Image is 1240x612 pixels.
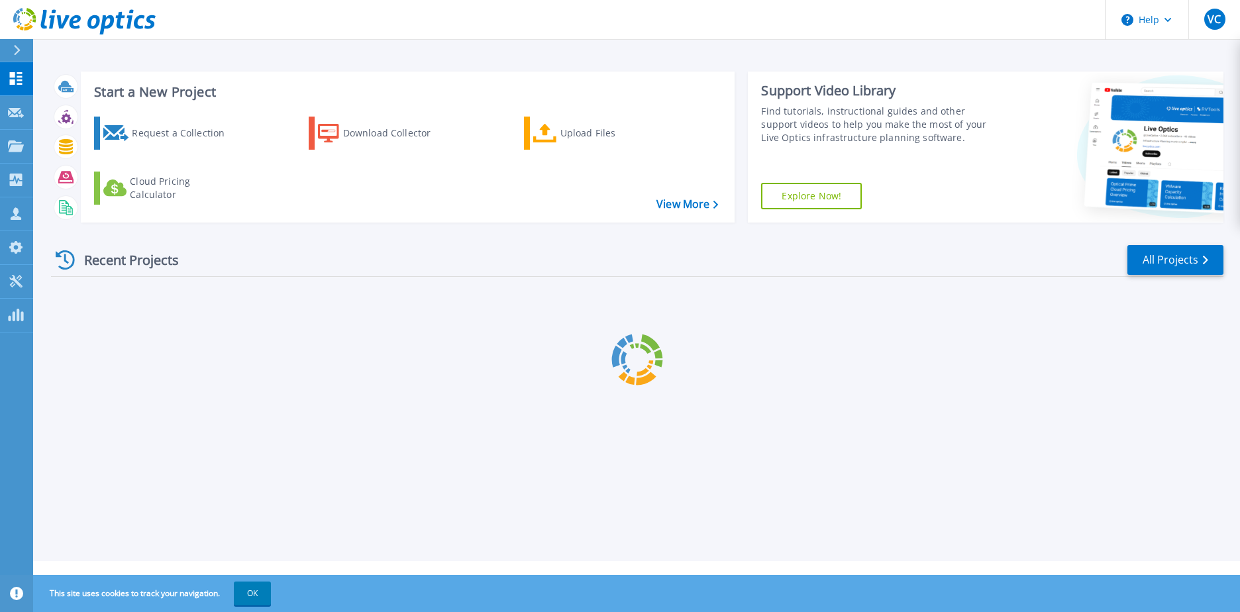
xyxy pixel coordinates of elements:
[343,120,449,146] div: Download Collector
[1127,245,1223,275] a: All Projects
[94,85,718,99] h3: Start a New Project
[309,117,456,150] a: Download Collector
[761,105,1003,144] div: Find tutorials, instructional guides and other support videos to help you make the most of your L...
[761,82,1003,99] div: Support Video Library
[524,117,672,150] a: Upload Files
[132,120,238,146] div: Request a Collection
[560,120,666,146] div: Upload Files
[94,172,242,205] a: Cloud Pricing Calculator
[130,175,236,201] div: Cloud Pricing Calculator
[51,244,197,276] div: Recent Projects
[1208,14,1221,25] span: VC
[36,582,271,605] span: This site uses cookies to track your navigation.
[234,582,271,605] button: OK
[656,198,718,211] a: View More
[761,183,862,209] a: Explore Now!
[94,117,242,150] a: Request a Collection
